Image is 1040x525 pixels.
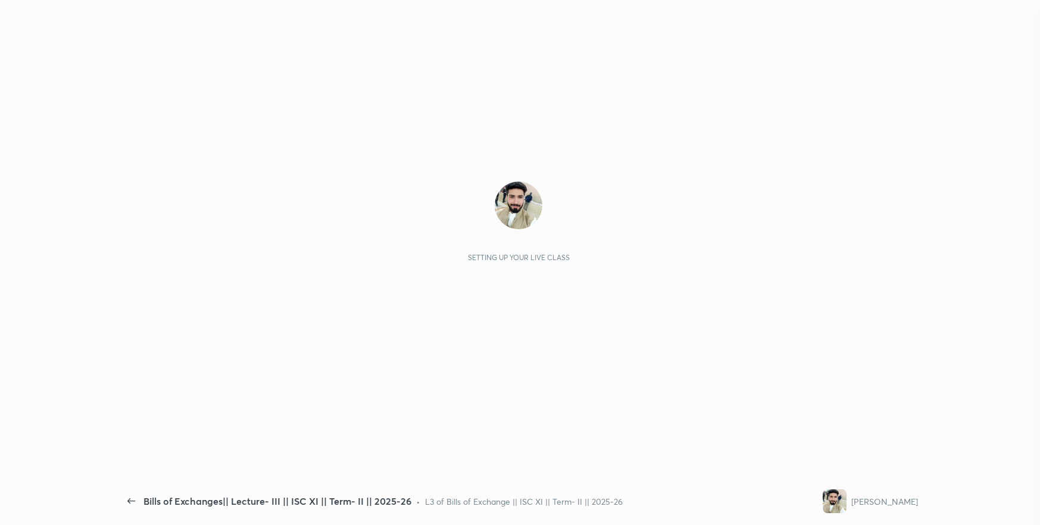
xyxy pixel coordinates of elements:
[416,495,420,508] div: •
[425,495,623,508] div: L3 of Bills of Exchange || ISC XI || Term- II || 2025-26
[143,494,411,508] div: Bills of Exchanges|| Lecture- III || ISC XI || Term- II || 2025-26
[823,489,847,513] img: fc0a0bd67a3b477f9557aca4a29aa0ad.19086291_AOh14GgchNdmiCeYbMdxktaSN3Z4iXMjfHK5yk43KqG_6w%3Ds96-c
[468,253,570,262] div: Setting up your live class
[851,495,918,508] div: [PERSON_NAME]
[495,182,542,229] img: fc0a0bd67a3b477f9557aca4a29aa0ad.19086291_AOh14GgchNdmiCeYbMdxktaSN3Z4iXMjfHK5yk43KqG_6w%3Ds96-c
